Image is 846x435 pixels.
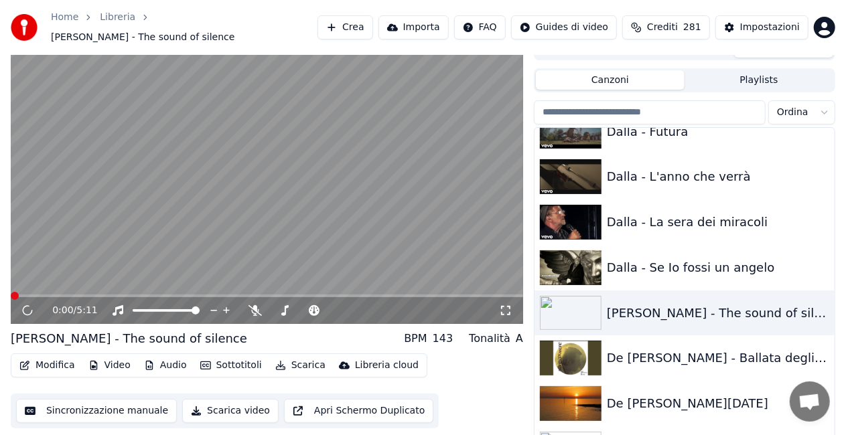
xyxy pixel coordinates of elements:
[355,359,419,372] div: Libreria cloud
[51,11,318,44] nav: breadcrumb
[683,21,701,34] span: 281
[270,356,331,375] button: Scarica
[51,31,235,44] span: [PERSON_NAME] - The sound of silence
[607,213,829,232] div: Dalla - La sera dei miracoli
[607,167,829,186] div: Dalla - L'anno che verrà
[52,304,73,317] span: 0:00
[516,331,523,347] div: A
[51,11,78,24] a: Home
[607,304,829,323] div: [PERSON_NAME] - The sound of silence
[404,331,427,347] div: BPM
[378,15,449,39] button: Importa
[777,106,808,119] span: Ordina
[685,70,833,90] button: Playlists
[433,331,453,347] div: 143
[607,394,829,413] div: De [PERSON_NAME][DATE]
[647,21,678,34] span: Crediti
[11,329,247,348] div: [PERSON_NAME] - The sound of silence
[318,15,372,39] button: Crea
[454,15,506,39] button: FAQ
[76,304,97,317] span: 5:11
[52,304,84,317] div: /
[607,349,829,367] div: De [PERSON_NAME] - Ballata degli impiccati
[195,356,267,375] button: Sottotitoli
[740,21,800,34] div: Impostazioni
[14,356,80,375] button: Modifica
[11,14,38,41] img: youka
[83,356,136,375] button: Video
[16,399,177,423] button: Sincronizzazione manuale
[100,11,135,24] a: Libreria
[182,399,279,423] button: Scarica video
[511,15,617,39] button: Guides di video
[607,258,829,277] div: Dalla - Se Io fossi un angelo
[715,15,808,39] button: Impostazioni
[790,381,830,422] a: Aprire la chat
[284,399,433,423] button: Apri Schermo Duplicato
[622,15,710,39] button: Crediti281
[469,331,510,347] div: Tonalità
[139,356,192,375] button: Audio
[536,70,685,90] button: Canzoni
[607,122,829,141] div: Dalla - Futura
